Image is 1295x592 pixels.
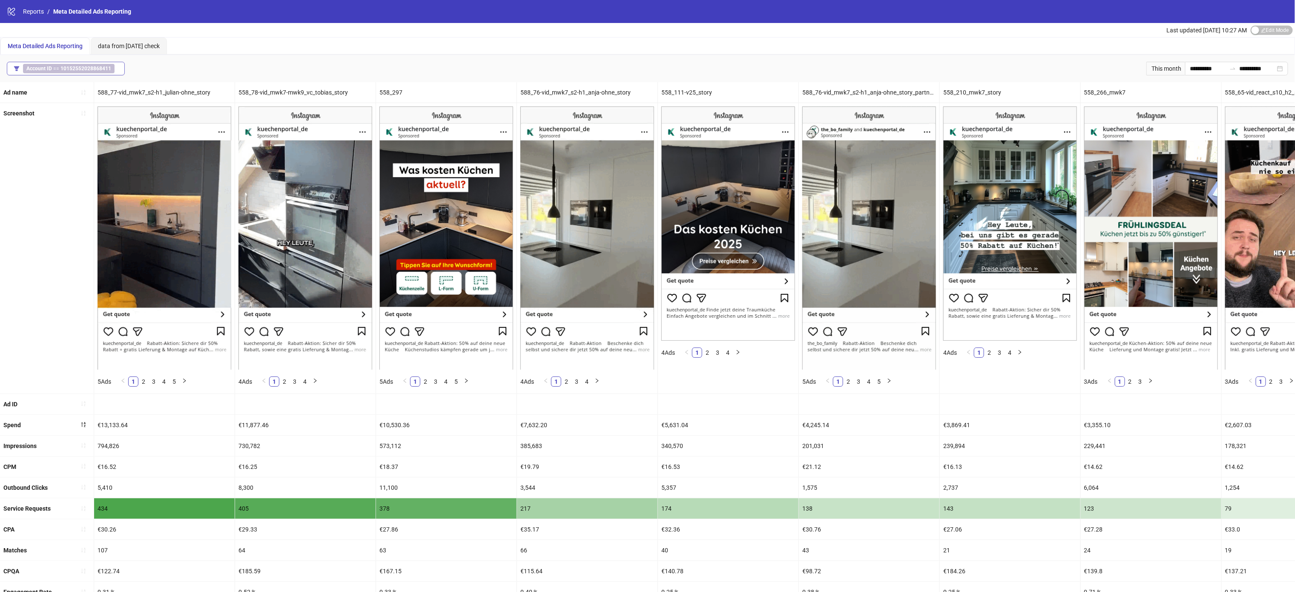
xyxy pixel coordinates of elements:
[799,498,939,519] div: 138
[844,377,853,386] a: 2
[379,106,513,369] img: Screenshot 6903829702461
[864,376,874,387] li: 4
[376,498,517,519] div: 378
[517,82,658,103] div: 588_76-vid_mwk7_s2-h1_anja-ohne_story
[864,377,873,386] a: 4
[520,106,654,369] img: Screenshot 6903829703261
[441,377,451,386] a: 4
[139,377,148,386] a: 2
[3,89,27,96] b: Ad name
[3,463,16,470] b: CPM
[1005,348,1015,358] li: 4
[799,415,939,435] div: €4,245.14
[1167,27,1247,34] span: Last updated [DATE] 10:27 AM
[1229,65,1236,72] span: swap-right
[3,422,21,428] b: Spend
[833,376,843,387] li: 1
[128,376,138,387] li: 1
[940,477,1080,498] div: 2,737
[290,377,299,386] a: 3
[3,568,19,575] b: CPQA
[464,378,469,383] span: right
[400,376,410,387] li: Previous Page
[1136,377,1145,386] a: 3
[376,519,517,540] div: €27.86
[658,519,798,540] div: €32.36
[974,348,984,358] li: 1
[451,377,461,386] a: 5
[400,376,410,387] button: left
[402,378,408,383] span: left
[592,376,602,387] li: Next Page
[411,377,420,386] a: 1
[874,377,884,386] a: 5
[80,463,86,469] span: sort-ascending
[571,376,582,387] li: 3
[94,457,235,477] div: €16.52
[290,376,300,387] li: 3
[118,376,128,387] li: Previous Page
[21,7,46,16] a: Reports
[47,7,50,16] li: /
[843,376,853,387] li: 2
[313,378,318,383] span: right
[3,401,17,408] b: Ad ID
[376,457,517,477] div: €18.37
[517,561,658,581] div: €115.64
[94,436,235,456] div: 794,826
[713,348,722,357] a: 3
[1005,348,1014,357] a: 4
[94,561,235,581] div: €122.74
[940,519,1080,540] div: €27.06
[261,378,267,383] span: left
[658,436,798,456] div: 340,570
[940,540,1080,560] div: 21
[410,376,420,387] li: 1
[80,401,86,407] span: sort-ascending
[853,376,864,387] li: 3
[238,378,252,385] span: 4 Ads
[3,526,14,533] b: CPA
[80,110,86,116] span: sort-ascending
[53,8,131,15] span: Meta Detailed Ads Reporting
[1146,376,1156,387] button: right
[80,506,86,512] span: sort-ascending
[300,377,310,386] a: 4
[940,82,1080,103] div: 558_210_mwk7_story
[1276,376,1286,387] li: 3
[887,378,892,383] span: right
[300,376,310,387] li: 4
[661,106,795,341] img: Screenshot 6903829704061
[235,519,376,540] div: €29.33
[658,457,798,477] div: €16.53
[80,568,86,574] span: sort-ascending
[26,66,52,72] b: Account ID
[94,498,235,519] div: 434
[823,376,833,387] li: Previous Page
[733,348,743,358] button: right
[280,377,289,386] a: 2
[1125,376,1135,387] li: 2
[692,348,702,358] li: 1
[940,561,1080,581] div: €184.26
[235,457,376,477] div: €16.25
[376,561,517,581] div: €167.15
[376,540,517,560] div: 63
[517,457,658,477] div: €19.79
[80,547,86,553] span: sort-ascending
[1277,377,1286,386] a: 3
[1081,540,1221,560] div: 24
[692,348,702,357] a: 1
[269,376,279,387] li: 1
[735,350,741,355] span: right
[138,376,149,387] li: 2
[658,498,798,519] div: 174
[1084,378,1098,385] span: 3 Ads
[658,540,798,560] div: 40
[431,377,440,386] a: 3
[461,376,471,387] button: right
[1081,457,1221,477] div: €14.62
[592,376,602,387] button: right
[884,376,894,387] button: right
[682,348,692,358] button: left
